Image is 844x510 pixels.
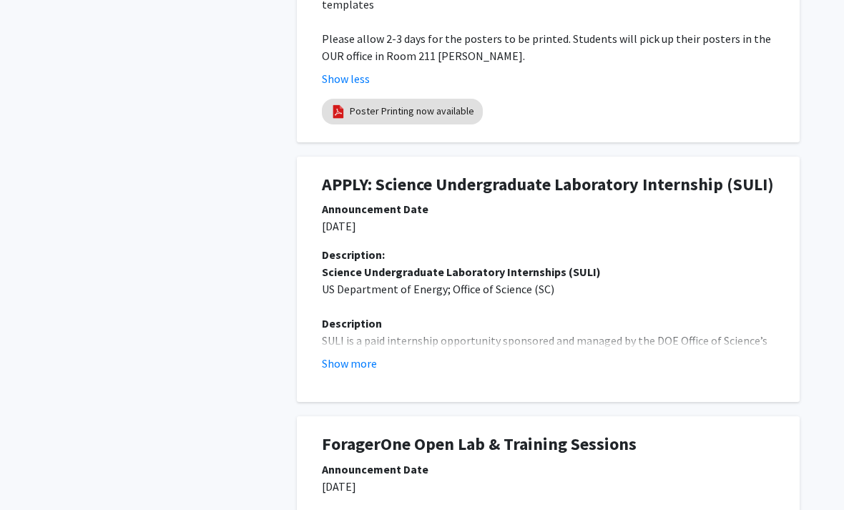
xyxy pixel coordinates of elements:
p: US Department of Energy; Office of Science (SC) [323,280,775,298]
p: [DATE] [323,217,775,235]
a: Poster Printing now available [350,104,475,119]
span: Please allow 2-3 days for the posters to be printed. Students will pick up their posters in the O... [323,31,774,63]
div: Announcement Date [323,200,775,217]
iframe: Chat [11,446,61,499]
div: Announcement Date [323,461,775,478]
p: [DATE] [323,478,775,495]
strong: Description [323,316,383,330]
h1: ForagerOne Open Lab & Training Sessions [323,434,775,455]
h1: APPLY: Science Undergraduate Laboratory Internship (SULI) [323,175,775,195]
button: Show more [323,355,378,372]
p: SULI is a paid internship opportunity sponsored and managed by the DOE Office of Science’s Office... [323,332,775,452]
strong: Science Undergraduate Laboratory Internships (SULI) [323,265,602,279]
img: pdf_icon.png [331,104,347,119]
div: Description: [323,246,775,263]
button: Show less [323,70,371,87]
